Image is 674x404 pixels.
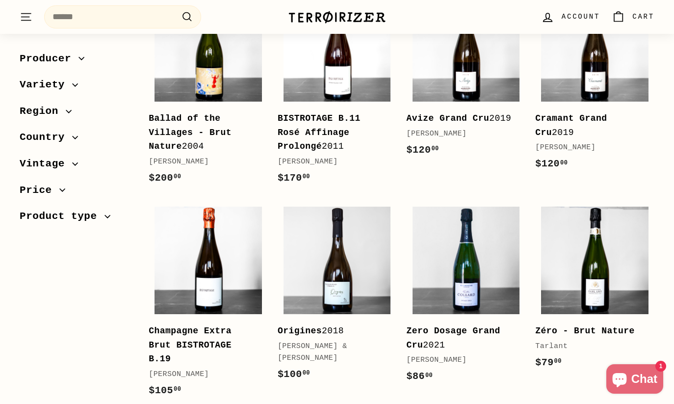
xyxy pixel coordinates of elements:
[149,156,258,168] div: [PERSON_NAME]
[149,326,232,364] b: Champagne Extra Brut BISTROTAGE B.19
[278,341,387,364] div: [PERSON_NAME] & [PERSON_NAME]
[407,324,516,352] div: 2021
[554,358,562,365] sup: 00
[149,113,232,152] b: Ballad of the Villages - Brut Nature
[407,128,516,140] div: [PERSON_NAME]
[407,326,500,350] b: Zero Dosage Grand Cru
[278,172,310,184] span: $170
[20,182,59,199] span: Price
[20,51,78,67] span: Producer
[278,324,387,338] div: 2018
[20,156,72,172] span: Vintage
[20,75,133,101] button: Variety
[149,111,258,154] div: 2004
[278,111,387,154] div: 2011
[407,111,516,126] div: 2019
[278,369,310,380] span: $100
[20,209,104,225] span: Product type
[562,11,600,22] span: Account
[149,172,181,184] span: $200
[535,201,654,380] a: Zéro - Brut Nature Tarlant
[535,326,635,336] b: Zéro - Brut Nature
[20,180,133,206] button: Price
[174,386,181,393] sup: 00
[20,206,133,233] button: Product type
[535,158,568,169] span: $120
[535,142,645,154] div: [PERSON_NAME]
[20,130,72,146] span: Country
[425,372,433,379] sup: 00
[149,385,181,396] span: $105
[278,156,387,168] div: [PERSON_NAME]
[303,370,310,377] sup: 00
[278,113,361,152] b: BISTROTAGE B.11 Rosé Affinage Prolongé
[278,326,322,336] b: Origines
[535,357,562,368] span: $79
[20,127,133,154] button: Country
[20,103,66,120] span: Region
[407,354,516,366] div: [PERSON_NAME]
[535,111,645,140] div: 2019
[174,173,181,180] sup: 00
[407,144,439,156] span: $120
[303,173,310,180] sup: 00
[20,77,72,94] span: Variety
[535,2,606,31] a: Account
[20,48,133,75] button: Producer
[407,201,526,394] a: Zero Dosage Grand Cru2021[PERSON_NAME]
[606,2,660,31] a: Cart
[431,145,439,152] sup: 00
[149,369,258,380] div: [PERSON_NAME]
[20,153,133,180] button: Vintage
[632,11,654,22] span: Cart
[535,341,645,352] div: Tarlant
[407,371,433,382] span: $86
[407,113,490,123] b: Avize Grand Cru
[560,160,568,166] sup: 00
[603,364,666,396] inbox-online-store-chat: Shopify online store chat
[20,101,133,127] button: Region
[278,201,397,392] a: Origines2018[PERSON_NAME] & [PERSON_NAME]
[535,113,607,137] b: Cramant Grand Cru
